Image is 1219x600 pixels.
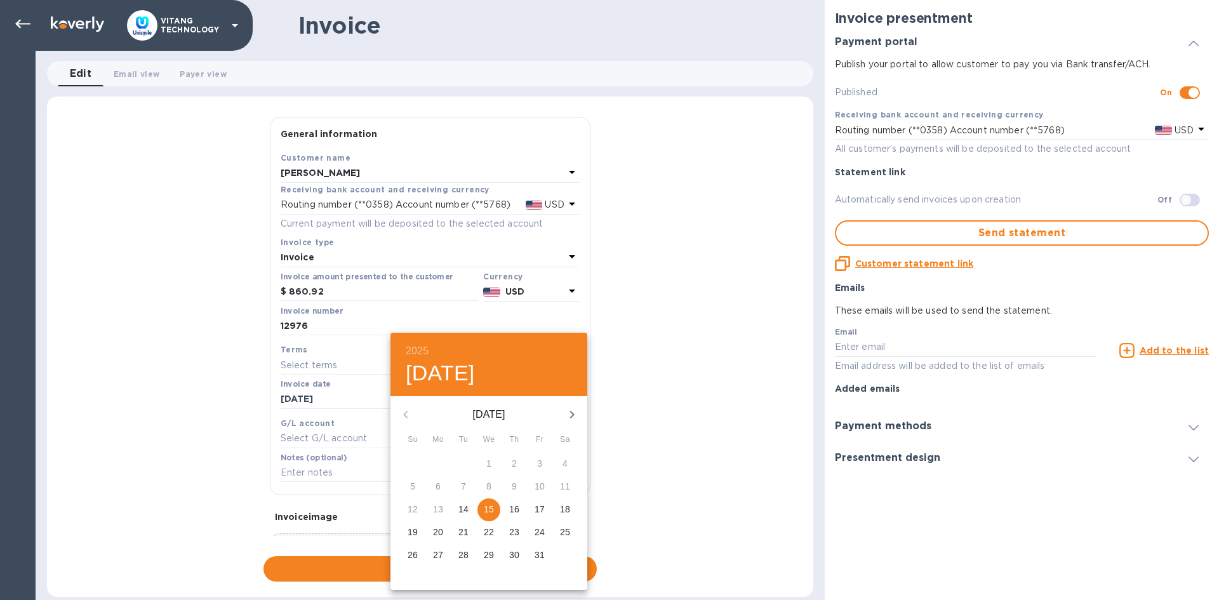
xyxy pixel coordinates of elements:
p: 21 [458,526,469,538]
p: 22 [484,526,494,538]
button: 22 [477,521,500,544]
button: 14 [452,498,475,521]
button: 17 [528,498,551,521]
button: 26 [401,544,424,567]
p: 31 [535,549,545,561]
p: [DATE] [421,407,557,422]
p: 23 [509,526,519,538]
p: 20 [433,526,443,538]
p: 15 [484,503,494,516]
p: 18 [560,503,570,516]
p: 27 [433,549,443,561]
span: Mo [427,434,450,446]
button: 30 [503,544,526,567]
button: 29 [477,544,500,567]
p: 16 [509,503,519,516]
button: 15 [477,498,500,521]
button: 31 [528,544,551,567]
button: 28 [452,544,475,567]
p: 26 [408,549,418,561]
button: [DATE] [406,360,475,387]
button: 27 [427,544,450,567]
p: 30 [509,549,519,561]
button: 16 [503,498,526,521]
p: 19 [408,526,418,538]
span: We [477,434,500,446]
span: Th [503,434,526,446]
button: 24 [528,521,551,544]
button: 2025 [406,342,429,360]
button: 19 [401,521,424,544]
span: Tu [452,434,475,446]
span: Fr [528,434,551,446]
button: 18 [554,498,576,521]
p: 24 [535,526,545,538]
span: Sa [554,434,576,446]
span: Su [401,434,424,446]
p: 25 [560,526,570,538]
button: 23 [503,521,526,544]
p: 29 [484,549,494,561]
p: 28 [458,549,469,561]
p: 14 [458,503,469,516]
button: 20 [427,521,450,544]
button: 25 [554,521,576,544]
p: 17 [535,503,545,516]
button: 21 [452,521,475,544]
